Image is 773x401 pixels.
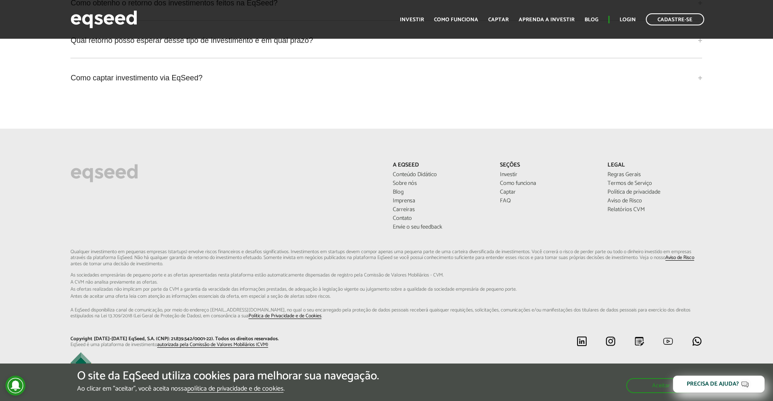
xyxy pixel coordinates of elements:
[500,189,595,195] a: Captar
[157,342,268,348] a: autorizada pela Comissão de Valores Mobiliários (CVM)
[500,162,595,169] p: Seções
[500,181,595,187] a: Como funciona
[70,249,702,319] p: Qualquer investimento em pequenas empresas (startups) envolve riscos financeiros e desafios signi...
[70,336,380,342] p: Copyright [DATE]-[DATE] EqSeed, S.A. (CNPJ: 21.839.542/0001-22). Todos os direitos reservados.
[607,198,702,204] a: Aviso de Risco
[70,29,702,52] a: Qual retorno posso esperar desse tipo de investimento e em qual prazo?
[607,207,702,213] a: Relatórios CVM
[70,162,138,184] img: EqSeed Logo
[500,172,595,178] a: Investir
[488,17,509,22] a: Captar
[77,385,379,393] p: Ao clicar em "aceitar", você aceita nossa .
[393,198,487,204] a: Imprensa
[692,336,702,346] img: whatsapp.svg
[393,216,487,222] a: Contato
[70,67,702,89] a: Como captar investimento via EqSeed?
[519,17,575,22] a: Aprenda a investir
[607,172,702,178] a: Regras Gerais
[248,314,321,319] a: Política de Privacidade e de Cookies
[434,17,478,22] a: Como funciona
[70,294,702,299] span: Antes de aceitar uma oferta leia com atenção as informações essenciais da oferta, em especial...
[393,162,487,169] p: A EqSeed
[577,336,587,346] img: linkedin.svg
[620,17,636,22] a: Login
[607,181,702,187] a: Termos de Serviço
[400,17,424,22] a: Investir
[393,181,487,187] a: Sobre nós
[393,189,487,195] a: Blog
[393,207,487,213] a: Carreiras
[646,13,704,25] a: Cadastre-se
[665,255,694,261] a: Aviso de Risco
[70,352,133,386] img: EqSeed é uma plataforma de investimento autorizada pela Comissão de Valores Mobiliários (CVM)
[70,280,702,285] span: A CVM não analisa previamente as ofertas.
[626,378,696,393] button: Aceitar
[663,336,673,346] img: youtube.svg
[77,370,379,383] h5: O site da EqSeed utiliza cookies para melhorar sua navegação.
[70,287,702,292] span: As ofertas realizadas não implicam por parte da CVM a garantia da veracidade das informações p...
[70,273,702,278] span: As sociedades empresárias de pequeno porte e as ofertas apresentadas nesta plataforma estão aut...
[393,224,487,230] a: Envie o seu feedback
[187,386,284,393] a: política de privacidade e de cookies
[605,336,616,346] img: instagram.svg
[585,17,598,22] a: Blog
[607,189,702,195] a: Política de privacidade
[500,198,595,204] a: FAQ
[70,342,380,348] p: EqSeed é uma plataforma de investimento
[393,172,487,178] a: Conteúdo Didático
[70,8,137,30] img: EqSeed
[634,336,645,346] img: blog.svg
[607,162,702,169] p: Legal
